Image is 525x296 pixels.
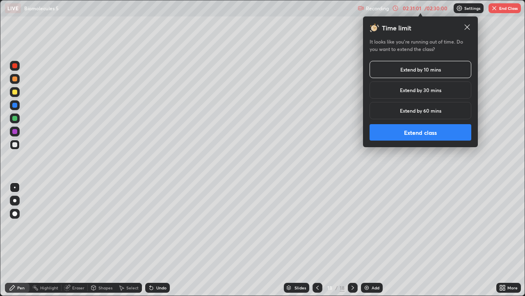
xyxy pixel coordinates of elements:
[400,86,441,94] h5: Extend by 30 mins
[382,23,411,33] h3: Time limit
[72,286,84,290] div: Eraser
[294,286,306,290] div: Slides
[400,6,423,11] div: 02:31:01
[156,286,167,290] div: Undo
[40,286,58,290] div: Highlight
[326,285,334,290] div: 18
[370,38,471,53] h5: It looks like you’re running out of time. Do you want to extend the class?
[507,286,518,290] div: More
[358,5,364,12] img: recording.375f2c34.svg
[423,6,449,11] div: / 02:30:00
[370,124,471,141] button: Extend class
[400,107,441,114] h5: Extend by 60 mins
[336,285,338,290] div: /
[372,286,379,290] div: Add
[488,3,521,13] button: End Class
[7,5,18,12] p: LIVE
[400,66,441,73] h5: Extend by 10 mins
[24,5,59,12] p: Biomolecules 5
[366,5,389,12] p: Recording
[456,5,463,12] img: class-settings-icons
[340,284,345,291] div: 18
[17,286,25,290] div: Pen
[126,286,139,290] div: Select
[363,284,370,291] img: add-slide-button
[491,5,498,12] img: end-class-cross
[98,286,112,290] div: Shapes
[464,6,480,10] p: Settings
